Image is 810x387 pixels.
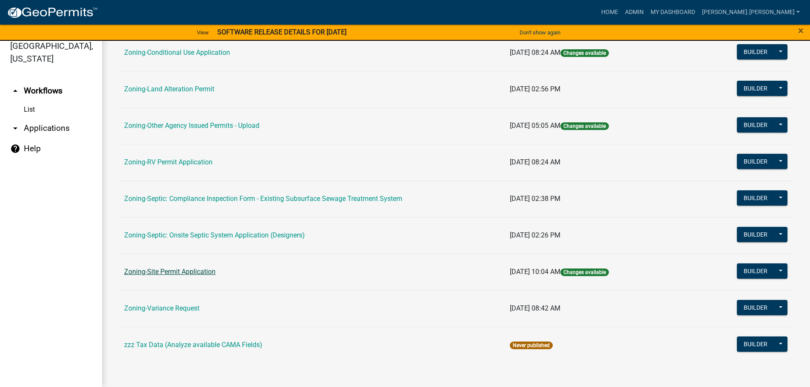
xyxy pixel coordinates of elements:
button: Builder [737,154,774,169]
span: Changes available [560,268,609,276]
span: [DATE] 02:26 PM [510,231,560,239]
span: Never published [510,342,553,349]
button: Builder [737,227,774,242]
a: Zoning-Variance Request [124,304,199,312]
a: Admin [622,4,647,20]
span: × [798,25,804,37]
button: Don't show again [516,25,564,40]
span: Changes available [560,49,609,57]
span: [DATE] 08:42 AM [510,304,560,312]
button: Builder [737,300,774,315]
button: Builder [737,81,774,96]
i: arrow_drop_down [10,123,20,133]
span: [DATE] 08:24 AM [510,48,560,56]
a: View [193,25,212,40]
a: My Dashboard [647,4,699,20]
a: [PERSON_NAME].[PERSON_NAME] [699,4,803,20]
span: [DATE] 05:05 AM [510,121,560,130]
button: Builder [737,117,774,133]
span: [DATE] 08:24 AM [510,158,560,166]
span: [DATE] 10:04 AM [510,268,560,276]
a: Zoning-Land Alteration Permit [124,85,214,93]
strong: SOFTWARE RELEASE DETAILS FOR [DATE] [217,28,347,36]
a: Zoning-Site Permit Application [124,268,216,276]
span: [DATE] 02:38 PM [510,195,560,203]
a: zzz Tax Data (Analyze available CAMA Fields) [124,341,262,349]
a: Zoning-Septic: Onsite Septic System Application (Designers) [124,231,305,239]
a: Zoning-Septic: Compliance Inspection Form - Existing Subsurface Sewage Treatment System [124,195,402,203]
button: Builder [737,263,774,279]
i: arrow_drop_up [10,86,20,96]
a: Zoning-Other Agency Issued Permits - Upload [124,121,259,130]
span: [DATE] 02:56 PM [510,85,560,93]
a: Zoning-Conditional Use Application [124,48,230,56]
span: Changes available [560,122,609,130]
a: Zoning-RV Permit Application [124,158,213,166]
button: Close [798,25,804,36]
button: Builder [737,190,774,206]
button: Builder [737,336,774,352]
i: help [10,144,20,154]
button: Builder [737,44,774,59]
a: Home [598,4,622,20]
